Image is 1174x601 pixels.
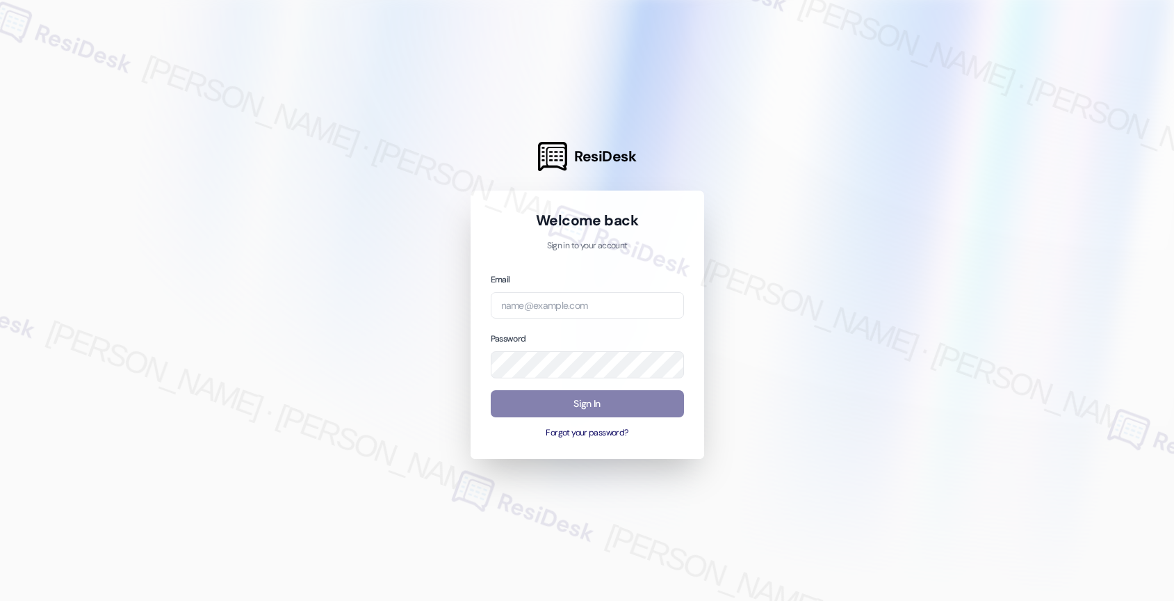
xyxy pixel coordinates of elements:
h1: Welcome back [491,211,684,230]
img: ResiDesk Logo [538,142,567,171]
p: Sign in to your account [491,240,684,253]
label: Email [491,274,510,285]
label: Password [491,333,526,344]
button: Forgot your password? [491,427,684,440]
button: Sign In [491,390,684,417]
span: ResiDesk [574,147,636,166]
input: name@example.com [491,292,684,319]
